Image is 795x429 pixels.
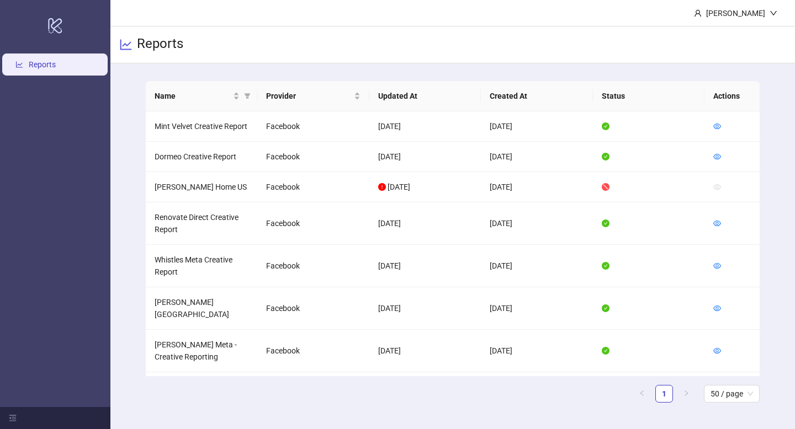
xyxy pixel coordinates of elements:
td: Facebook [257,245,369,287]
a: eye [713,346,721,355]
span: check-circle [602,304,609,312]
div: [PERSON_NAME] [702,7,770,19]
td: Whistles Meta Creative Report [146,245,258,287]
td: [PERSON_NAME] Meta - Creative Reporting [146,330,258,372]
th: Status [593,81,705,111]
td: [DATE] [369,245,481,287]
td: [DATE] [481,142,593,172]
a: eye [713,261,721,270]
td: Facebook [257,287,369,330]
span: check-circle [602,262,609,270]
td: Facebook [257,142,369,172]
td: [DATE] [481,245,593,287]
td: [DATE] [369,287,481,330]
li: 1 [655,385,673,403]
th: Updated At [369,81,481,111]
span: eye [713,219,721,227]
td: Facebook [257,330,369,372]
a: eye [713,152,721,161]
td: Dormeo Creative Report [146,142,258,172]
span: check-circle [602,219,609,227]
span: [DATE] [388,183,410,191]
td: Facebook [257,372,369,403]
span: check-circle [602,153,609,160]
span: eye [713,183,721,191]
td: Honeylove [146,372,258,403]
span: 50 / page [711,385,753,402]
a: eye [713,304,721,313]
td: Renovate Direct Creative Report [146,202,258,245]
span: Name [155,90,231,102]
span: filter [242,88,253,104]
li: Next Page [677,385,695,403]
button: left [633,385,651,403]
td: Mint Velvet Creative Report [146,111,258,142]
a: 1 [656,385,672,402]
span: down [770,9,777,17]
td: [DATE] [369,330,481,372]
th: Actions [704,81,760,111]
td: [DATE] [369,202,481,245]
span: exclamation-circle [378,183,386,191]
a: eye [713,219,721,228]
td: [PERSON_NAME] Home US [146,172,258,202]
th: Provider [257,81,369,111]
h3: Reports [137,35,183,54]
span: check-circle [602,122,609,130]
td: [DATE] [481,111,593,142]
a: Reports [29,60,56,69]
span: filter [244,93,251,99]
th: Created At [481,81,593,111]
td: [DATE] [481,330,593,372]
span: eye [713,122,721,130]
td: Facebook [257,111,369,142]
span: line-chart [119,38,132,51]
td: Facebook [257,202,369,245]
td: [DATE] [369,111,481,142]
span: stop [602,183,609,191]
td: [DATE] [481,172,593,202]
td: [DATE] [481,372,593,403]
span: right [683,390,690,396]
td: [DATE] [369,142,481,172]
th: Name [146,81,258,111]
span: eye [713,304,721,312]
td: [DATE] [481,287,593,330]
span: eye [713,153,721,160]
span: user [694,9,702,17]
span: left [639,390,645,396]
span: check-circle [602,347,609,355]
td: [DATE] [481,202,593,245]
a: eye [713,122,721,131]
td: [DATE] [369,372,481,403]
button: right [677,385,695,403]
td: [PERSON_NAME] [GEOGRAPHIC_DATA] [146,287,258,330]
span: Provider [266,90,352,102]
span: menu-fold [9,414,17,422]
td: Facebook [257,172,369,202]
li: Previous Page [633,385,651,403]
div: Page Size [704,385,760,403]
